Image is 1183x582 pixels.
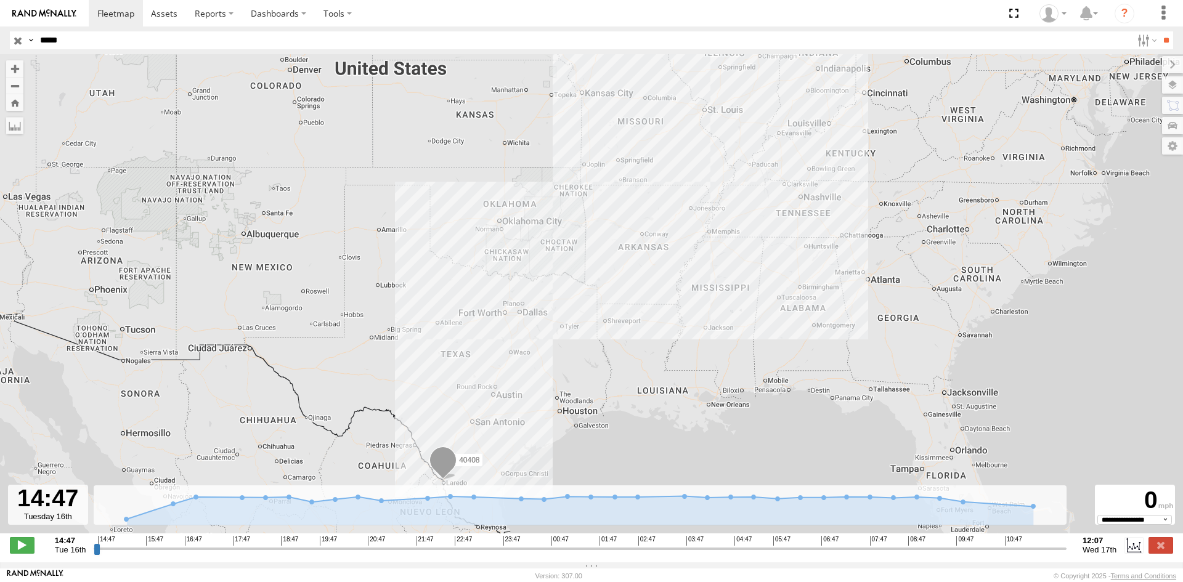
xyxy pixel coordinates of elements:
button: Zoom in [6,60,23,77]
label: Close [1148,537,1173,553]
span: 06:47 [821,536,839,546]
strong: 12:07 [1083,536,1116,545]
div: Version: 307.00 [535,572,582,580]
span: 01:47 [600,536,617,546]
span: 18:47 [281,536,298,546]
span: 14:47 [98,536,115,546]
label: Map Settings [1162,137,1183,155]
span: 09:47 [956,536,974,546]
span: 16:47 [185,536,202,546]
button: Zoom out [6,77,23,94]
a: Terms and Conditions [1111,572,1176,580]
span: 22:47 [455,536,472,546]
i: ? [1115,4,1134,23]
span: 08:47 [908,536,925,546]
label: Play/Stop [10,537,35,553]
div: © Copyright 2025 - [1054,572,1176,580]
span: 03:47 [686,536,704,546]
span: 19:47 [320,536,337,546]
button: Zoom Home [6,94,23,111]
span: 21:47 [417,536,434,546]
span: 02:47 [638,536,656,546]
span: 15:47 [146,536,163,546]
label: Search Filter Options [1132,31,1159,49]
span: 20:47 [368,536,385,546]
img: rand-logo.svg [12,9,76,18]
span: 05:47 [773,536,791,546]
span: 40408 [459,456,479,464]
strong: 14:47 [55,536,86,545]
span: Wed 17th Sep 2025 [1083,545,1116,554]
div: 0 [1097,487,1173,515]
span: 04:47 [734,536,752,546]
span: 07:47 [870,536,887,546]
span: Tue 16th Sep 2025 [55,545,86,554]
span: 00:47 [551,536,569,546]
span: 10:47 [1005,536,1022,546]
div: Carlos Ortiz [1035,4,1071,23]
label: Measure [6,117,23,134]
span: 17:47 [233,536,250,546]
a: Visit our Website [7,570,63,582]
span: 23:47 [503,536,521,546]
label: Search Query [26,31,36,49]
